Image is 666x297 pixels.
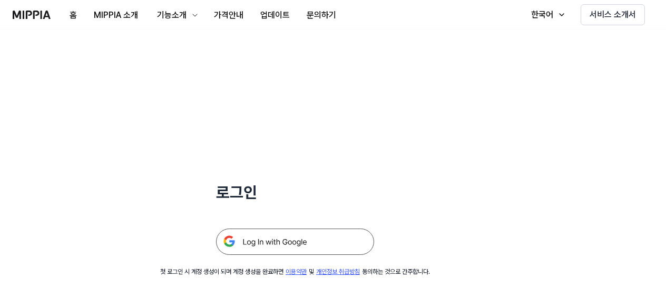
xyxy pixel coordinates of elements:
a: 개인정보 취급방침 [316,268,360,275]
div: 첫 로그인 시 계정 생성이 되며 계정 생성을 완료하면 및 동의하는 것으로 간주합니다. [160,268,430,276]
div: 기능소개 [155,9,189,22]
button: MIPPIA 소개 [85,5,146,26]
div: 한국어 [529,8,555,21]
button: 한국어 [521,4,572,25]
img: 구글 로그인 버튼 [216,229,374,255]
h1: 로그인 [216,181,374,203]
a: 업데이트 [252,1,298,29]
button: 가격안내 [205,5,252,26]
button: 홈 [61,5,85,26]
img: logo [13,11,51,19]
a: 이용약관 [286,268,307,275]
button: 기능소개 [146,5,205,26]
button: 업데이트 [252,5,298,26]
button: 서비스 소개서 [581,4,645,25]
button: 문의하기 [298,5,345,26]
